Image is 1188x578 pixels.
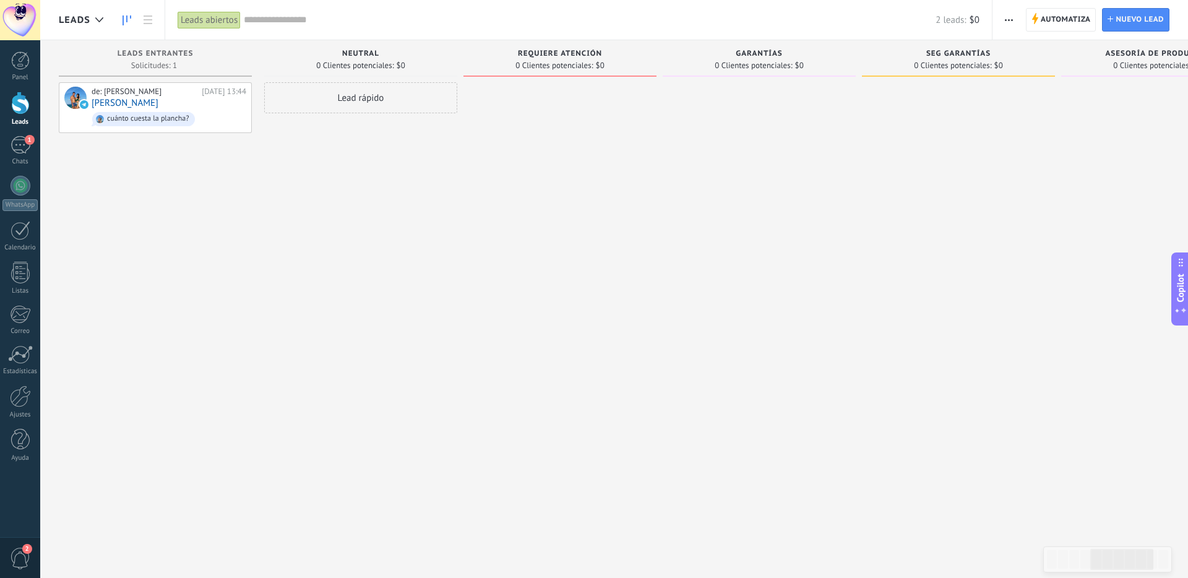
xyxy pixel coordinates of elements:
div: Lead rápido [264,82,457,113]
div: SEG GARANTÍAS [868,50,1049,60]
span: Automatiza [1041,9,1091,31]
div: Estadísticas [2,368,38,376]
div: [DATE] 13:44 [202,87,246,97]
span: Copilot [1174,274,1187,303]
div: Calendario [2,244,38,252]
span: 0 Clientes potenciales: [316,62,394,69]
div: Eduardo De Anda [64,87,87,109]
img: telegram-sm.svg [80,100,88,109]
span: 0 Clientes potenciales: [914,62,991,69]
span: Requiere Atención [518,50,602,58]
a: Nuevo lead [1102,8,1169,32]
div: Listas [2,287,38,295]
span: Neutral [342,50,379,58]
div: cuánto cuesta la plancha? [107,114,189,123]
span: 2 leads: [936,14,966,26]
div: Leads abiertos [178,11,241,29]
span: Nuevo lead [1116,9,1164,31]
a: Lista [137,8,158,32]
span: $0 [795,62,804,69]
span: Leads [59,14,90,26]
a: [PERSON_NAME] [92,98,158,108]
span: Garantías [736,50,782,58]
a: Leads [116,8,137,32]
div: Leads [2,118,38,126]
span: $0 [994,62,1003,69]
span: Solicitudes: 1 [131,62,177,69]
span: 2 [22,544,32,554]
a: Automatiza [1026,8,1096,32]
div: Ayuda [2,454,38,462]
div: Panel [2,74,38,82]
button: Más [1000,8,1018,32]
span: SEG GARANTÍAS [926,50,991,58]
div: Garantías [669,50,850,60]
div: Leads Entrantes [65,50,246,60]
div: Requiere Atención [470,50,650,60]
span: $0 [397,62,405,69]
div: Ajustes [2,411,38,419]
span: $0 [596,62,605,69]
span: Leads Entrantes [118,50,194,58]
div: de: [PERSON_NAME] [92,87,197,97]
div: Correo [2,327,38,335]
span: 0 Clientes potenciales: [515,62,593,69]
span: 0 Clientes potenciales: [715,62,792,69]
div: Neutral [270,50,451,60]
div: WhatsApp [2,199,38,211]
span: 1 [25,135,35,145]
span: $0 [970,14,979,26]
div: Chats [2,158,38,166]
